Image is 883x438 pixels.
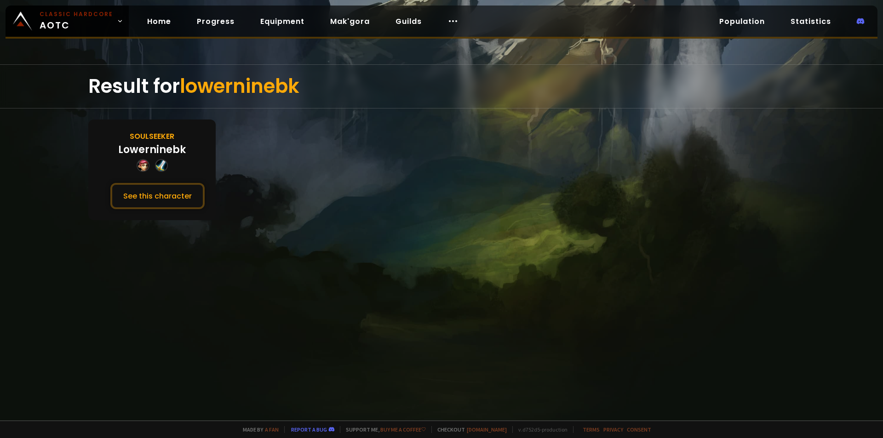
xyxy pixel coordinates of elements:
[291,426,327,433] a: Report a bug
[512,426,568,433] span: v. d752d5 - production
[712,12,772,31] a: Population
[265,426,279,433] a: a fan
[783,12,838,31] a: Statistics
[627,426,651,433] a: Consent
[130,131,174,142] div: Soulseeker
[388,12,429,31] a: Guilds
[189,12,242,31] a: Progress
[180,73,299,100] span: lowerninebk
[323,12,377,31] a: Mak'gora
[118,142,186,157] div: Lowerninebk
[583,426,600,433] a: Terms
[603,426,623,433] a: Privacy
[88,65,795,108] div: Result for
[431,426,507,433] span: Checkout
[40,10,113,32] span: AOTC
[380,426,426,433] a: Buy me a coffee
[340,426,426,433] span: Support me,
[6,6,129,37] a: Classic HardcoreAOTC
[237,426,279,433] span: Made by
[467,426,507,433] a: [DOMAIN_NAME]
[253,12,312,31] a: Equipment
[110,183,205,209] button: See this character
[40,10,113,18] small: Classic Hardcore
[140,12,178,31] a: Home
